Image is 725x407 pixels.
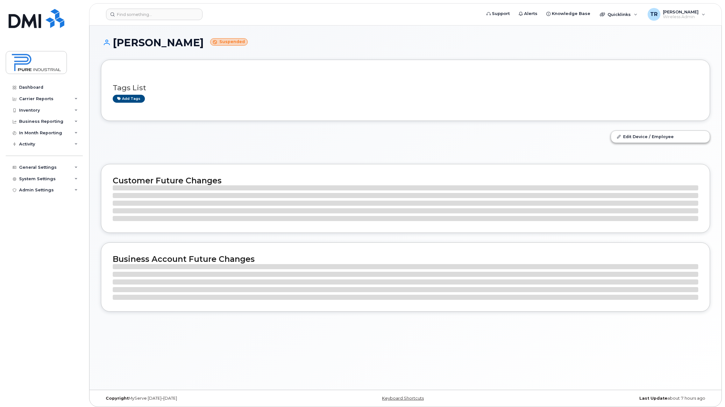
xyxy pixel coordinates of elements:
[210,38,248,46] small: Suspended
[113,254,698,264] h2: Business Account Future Changes
[382,396,424,401] a: Keyboard Shortcuts
[113,95,145,103] a: Add tags
[639,396,667,401] strong: Last Update
[611,131,710,142] a: Edit Device / Employee
[113,84,698,92] h3: Tags List
[101,396,304,401] div: MyServe [DATE]–[DATE]
[101,37,710,48] h1: [PERSON_NAME]
[507,396,710,401] div: about 7 hours ago
[113,176,698,185] h2: Customer Future Changes
[106,396,129,401] strong: Copyright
